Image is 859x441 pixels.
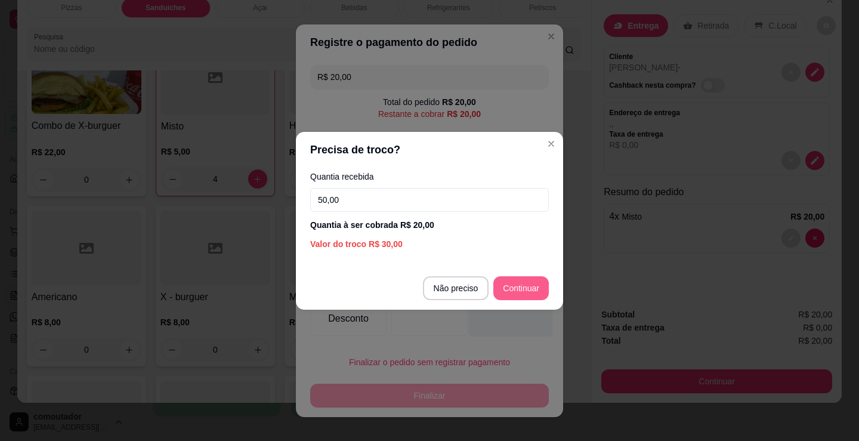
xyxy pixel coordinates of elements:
button: Continuar [493,276,549,300]
label: Quantia recebida [310,172,549,181]
header: Precisa de troco? [296,132,563,168]
button: Close [542,134,561,153]
div: Valor do troco R$ 30,00 [310,238,549,250]
button: Não preciso [423,276,489,300]
div: Quantia à ser cobrada R$ 20,00 [310,219,549,231]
